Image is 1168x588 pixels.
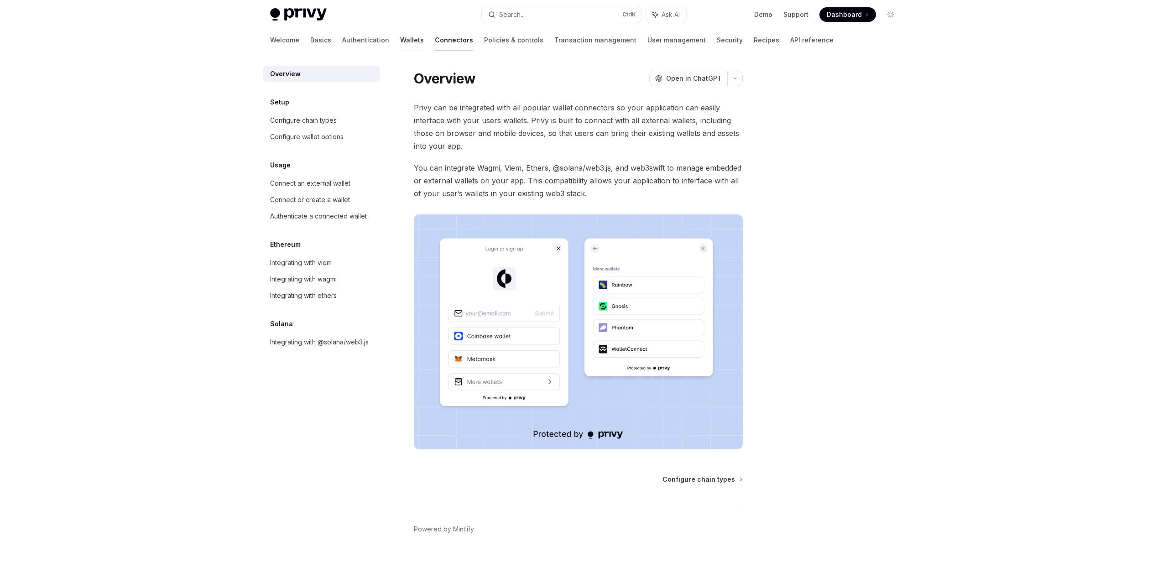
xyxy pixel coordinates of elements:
[482,6,641,23] button: Search...CtrlK
[414,214,743,449] img: Connectors3
[662,475,735,484] span: Configure chain types
[717,29,743,51] a: Security
[270,115,337,126] div: Configure chain types
[499,9,525,20] div: Search...
[647,29,706,51] a: User management
[270,178,350,189] div: Connect an external wallet
[646,6,686,23] button: Ask AI
[435,29,473,51] a: Connectors
[263,271,380,287] a: Integrating with wagmi
[400,29,424,51] a: Wallets
[883,7,898,22] button: Toggle dark mode
[310,29,331,51] a: Basics
[554,29,636,51] a: Transaction management
[414,70,475,87] h1: Overview
[270,160,291,171] h5: Usage
[270,68,301,79] div: Overview
[414,161,743,200] span: You can integrate Wagmi, Viem, Ethers, @solana/web3.js, and web3swift to manage embedded or exter...
[270,239,301,250] h5: Ethereum
[754,10,772,19] a: Demo
[263,287,380,304] a: Integrating with ethers
[414,101,743,152] span: Privy can be integrated with all popular wallet connectors so your application can easily interfa...
[649,71,727,86] button: Open in ChatGPT
[263,112,380,129] a: Configure chain types
[270,29,299,51] a: Welcome
[263,192,380,208] a: Connect or create a wallet
[270,337,369,348] div: Integrating with @solana/web3.js
[783,10,808,19] a: Support
[270,8,327,21] img: light logo
[270,97,289,108] h5: Setup
[263,175,380,192] a: Connect an external wallet
[790,29,834,51] a: API reference
[342,29,389,51] a: Authentication
[827,10,862,19] span: Dashboard
[263,208,380,224] a: Authenticate a connected wallet
[666,74,722,83] span: Open in ChatGPT
[270,131,344,142] div: Configure wallet options
[662,475,742,484] a: Configure chain types
[754,29,779,51] a: Recipes
[263,66,380,82] a: Overview
[484,29,543,51] a: Policies & controls
[270,274,337,285] div: Integrating with wagmi
[414,525,474,534] a: Powered by Mintlify
[622,11,636,18] span: Ctrl K
[270,318,293,329] h5: Solana
[819,7,876,22] a: Dashboard
[270,194,350,205] div: Connect or create a wallet
[270,257,332,268] div: Integrating with viem
[263,255,380,271] a: Integrating with viem
[662,10,680,19] span: Ask AI
[263,129,380,145] a: Configure wallet options
[263,334,380,350] a: Integrating with @solana/web3.js
[270,211,367,222] div: Authenticate a connected wallet
[270,290,337,301] div: Integrating with ethers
